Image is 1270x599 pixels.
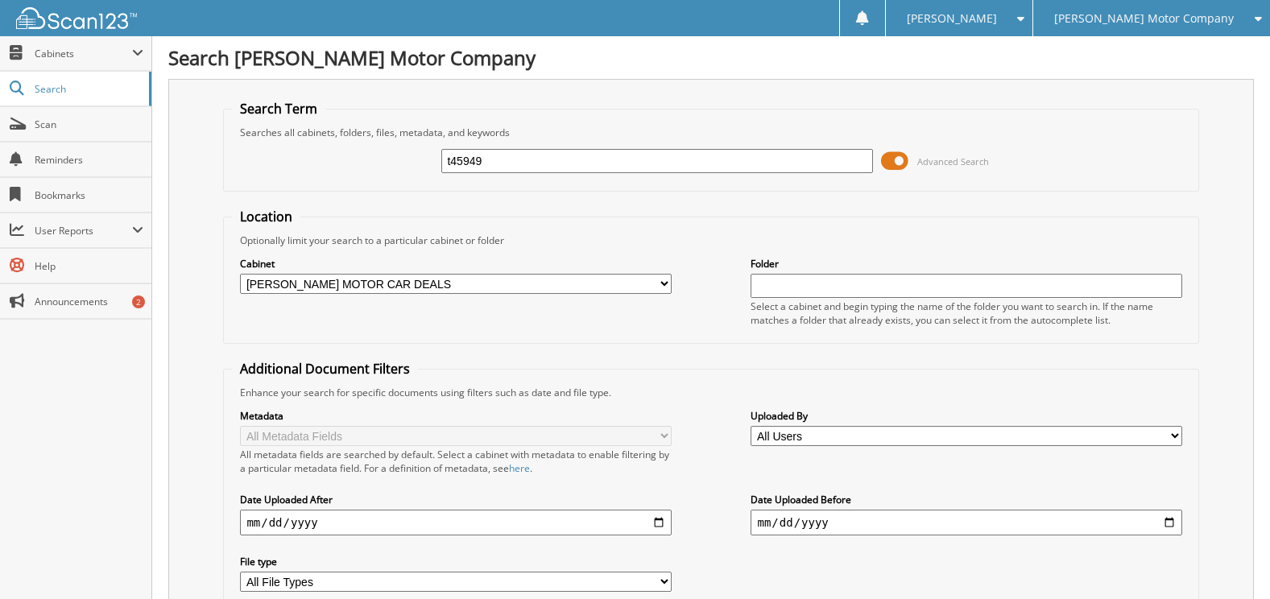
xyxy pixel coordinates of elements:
[751,409,1181,423] label: Uploaded By
[168,44,1254,71] h1: Search [PERSON_NAME] Motor Company
[35,188,143,202] span: Bookmarks
[232,100,325,118] legend: Search Term
[240,257,671,271] label: Cabinet
[509,461,530,475] a: here
[917,155,989,167] span: Advanced Search
[35,82,141,96] span: Search
[232,386,1189,399] div: Enhance your search for specific documents using filters such as date and file type.
[35,47,132,60] span: Cabinets
[907,14,997,23] span: [PERSON_NAME]
[232,233,1189,247] div: Optionally limit your search to a particular cabinet or folder
[232,360,418,378] legend: Additional Document Filters
[35,118,143,131] span: Scan
[240,448,671,475] div: All metadata fields are searched by default. Select a cabinet with metadata to enable filtering b...
[240,510,671,535] input: start
[232,208,300,225] legend: Location
[16,7,137,29] img: scan123-logo-white.svg
[35,153,143,167] span: Reminders
[240,555,671,568] label: File type
[751,299,1181,327] div: Select a cabinet and begin typing the name of the folder you want to search in. If the name match...
[35,259,143,273] span: Help
[751,257,1181,271] label: Folder
[35,295,143,308] span: Announcements
[240,409,671,423] label: Metadata
[751,510,1181,535] input: end
[35,224,132,238] span: User Reports
[751,493,1181,506] label: Date Uploaded Before
[132,295,145,308] div: 2
[1054,14,1234,23] span: [PERSON_NAME] Motor Company
[240,493,671,506] label: Date Uploaded After
[232,126,1189,139] div: Searches all cabinets, folders, files, metadata, and keywords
